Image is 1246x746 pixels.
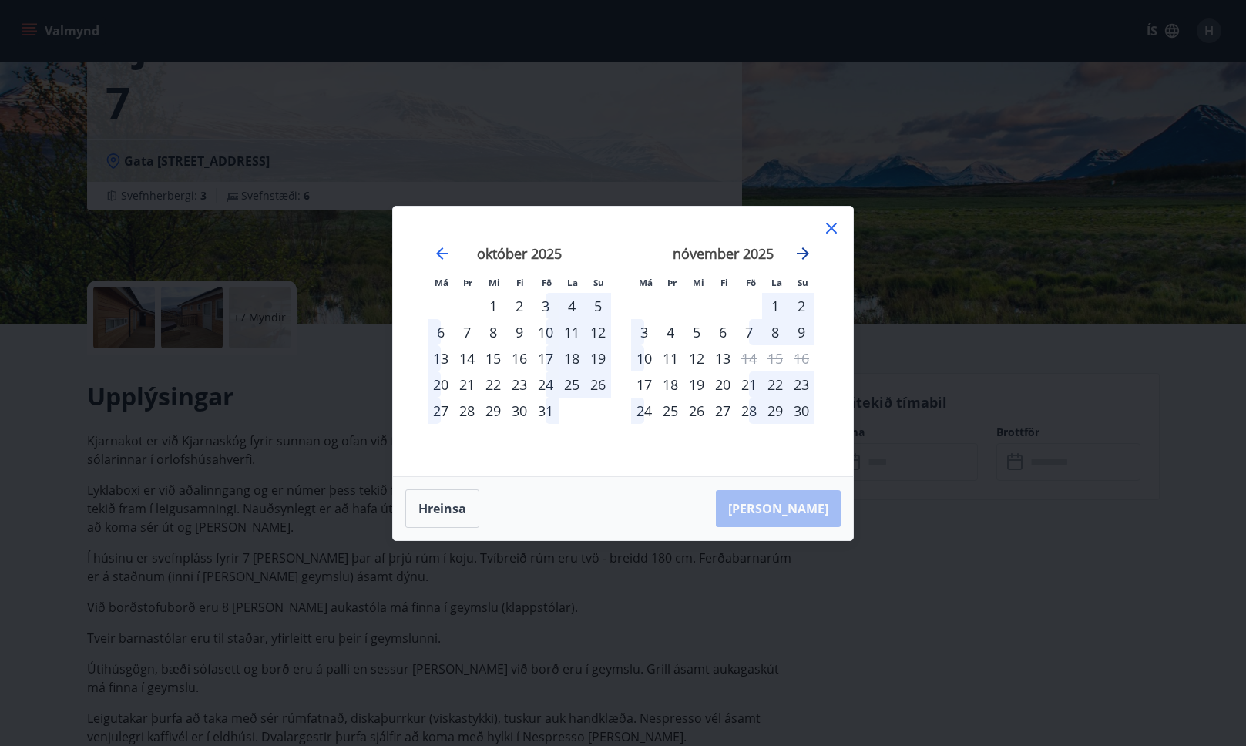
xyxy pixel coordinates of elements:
td: Choose laugardagur, 18. október 2025 as your check-in date. It’s available. [559,345,585,371]
td: Choose sunnudagur, 5. október 2025 as your check-in date. It’s available. [585,293,611,319]
td: Choose fimmtudagur, 2. október 2025 as your check-in date. It’s available. [506,293,532,319]
small: La [771,277,782,288]
td: Not available. laugardagur, 15. nóvember 2025 [762,345,788,371]
div: 15 [480,345,506,371]
div: 9 [788,319,814,345]
div: 24 [532,371,559,398]
td: Choose mánudagur, 3. nóvember 2025 as your check-in date. It’s available. [631,319,657,345]
td: Choose miðvikudagur, 19. nóvember 2025 as your check-in date. It’s available. [683,371,710,398]
td: Choose sunnudagur, 26. október 2025 as your check-in date. It’s available. [585,371,611,398]
small: Má [639,277,653,288]
div: 28 [736,398,762,424]
td: Choose fimmtudagur, 23. október 2025 as your check-in date. It’s available. [506,371,532,398]
div: Aðeins innritun í boði [631,371,657,398]
div: 18 [559,345,585,371]
td: Choose mánudagur, 10. nóvember 2025 as your check-in date. It’s available. [631,345,657,371]
div: 24 [631,398,657,424]
td: Choose miðvikudagur, 12. nóvember 2025 as your check-in date. It’s available. [683,345,710,371]
td: Choose föstudagur, 17. október 2025 as your check-in date. It’s available. [532,345,559,371]
td: Choose sunnudagur, 9. nóvember 2025 as your check-in date. It’s available. [788,319,814,345]
td: Choose mánudagur, 6. október 2025 as your check-in date. It’s available. [428,319,454,345]
div: 10 [532,319,559,345]
div: 2 [788,293,814,319]
div: 17 [532,345,559,371]
div: 20 [428,371,454,398]
td: Choose laugardagur, 8. nóvember 2025 as your check-in date. It’s available. [762,319,788,345]
div: Move forward to switch to the next month. [794,244,812,263]
td: Choose þriðjudagur, 11. nóvember 2025 as your check-in date. It’s available. [657,345,683,371]
div: 30 [506,398,532,424]
td: Choose laugardagur, 11. október 2025 as your check-in date. It’s available. [559,319,585,345]
td: Choose mánudagur, 27. október 2025 as your check-in date. It’s available. [428,398,454,424]
td: Choose þriðjudagur, 21. október 2025 as your check-in date. It’s available. [454,371,480,398]
td: Choose þriðjudagur, 14. október 2025 as your check-in date. It’s available. [454,345,480,371]
td: Choose föstudagur, 31. október 2025 as your check-in date. It’s available. [532,398,559,424]
div: 19 [683,371,710,398]
div: 7 [454,319,480,345]
strong: október 2025 [477,244,562,263]
div: Calendar [411,225,835,458]
div: 12 [683,345,710,371]
td: Choose mánudagur, 24. nóvember 2025 as your check-in date. It’s available. [631,398,657,424]
div: 3 [631,319,657,345]
div: 26 [585,371,611,398]
small: Fi [720,277,728,288]
small: Mi [489,277,500,288]
div: 2 [506,293,532,319]
small: Fi [516,277,524,288]
div: 14 [454,345,480,371]
div: 23 [788,371,814,398]
div: 13 [710,345,736,371]
td: Choose föstudagur, 24. október 2025 as your check-in date. It’s available. [532,371,559,398]
small: Fö [542,277,552,288]
td: Choose föstudagur, 7. nóvember 2025 as your check-in date. It’s available. [736,319,762,345]
td: Choose miðvikudagur, 29. október 2025 as your check-in date. It’s available. [480,398,506,424]
td: Choose þriðjudagur, 18. nóvember 2025 as your check-in date. It’s available. [657,371,683,398]
div: 11 [559,319,585,345]
small: Fö [746,277,756,288]
td: Not available. sunnudagur, 16. nóvember 2025 [788,345,814,371]
td: Choose miðvikudagur, 5. nóvember 2025 as your check-in date. It’s available. [683,319,710,345]
td: Choose föstudagur, 21. nóvember 2025 as your check-in date. It’s available. [736,371,762,398]
div: 21 [454,371,480,398]
div: 3 [532,293,559,319]
div: 7 [736,319,762,345]
div: 12 [585,319,611,345]
td: Choose fimmtudagur, 6. nóvember 2025 as your check-in date. It’s available. [710,319,736,345]
div: 22 [480,371,506,398]
td: Choose sunnudagur, 19. október 2025 as your check-in date. It’s available. [585,345,611,371]
td: Choose fimmtudagur, 9. október 2025 as your check-in date. It’s available. [506,319,532,345]
div: 27 [428,398,454,424]
div: 6 [710,319,736,345]
div: 18 [657,371,683,398]
small: Má [435,277,448,288]
small: Þr [667,277,677,288]
div: 4 [657,319,683,345]
div: 8 [480,319,506,345]
div: 5 [585,293,611,319]
td: Choose sunnudagur, 23. nóvember 2025 as your check-in date. It’s available. [788,371,814,398]
div: 8 [762,319,788,345]
div: 25 [559,371,585,398]
td: Choose miðvikudagur, 1. október 2025 as your check-in date. It’s available. [480,293,506,319]
td: Choose fimmtudagur, 20. nóvember 2025 as your check-in date. It’s available. [710,371,736,398]
td: Choose miðvikudagur, 8. október 2025 as your check-in date. It’s available. [480,319,506,345]
div: 25 [657,398,683,424]
div: 6 [428,319,454,345]
td: Choose miðvikudagur, 26. nóvember 2025 as your check-in date. It’s available. [683,398,710,424]
small: Mi [693,277,704,288]
td: Choose þriðjudagur, 25. nóvember 2025 as your check-in date. It’s available. [657,398,683,424]
div: 19 [585,345,611,371]
td: Choose mánudagur, 17. nóvember 2025 as your check-in date. It’s available. [631,371,657,398]
strong: nóvember 2025 [673,244,774,263]
small: Su [593,277,604,288]
td: Choose miðvikudagur, 15. október 2025 as your check-in date. It’s available. [480,345,506,371]
div: 30 [788,398,814,424]
td: Choose þriðjudagur, 4. nóvember 2025 as your check-in date. It’s available. [657,319,683,345]
td: Choose laugardagur, 4. október 2025 as your check-in date. It’s available. [559,293,585,319]
td: Choose þriðjudagur, 28. október 2025 as your check-in date. It’s available. [454,398,480,424]
div: 11 [657,345,683,371]
td: Not available. föstudagur, 14. nóvember 2025 [736,345,762,371]
td: Choose laugardagur, 25. október 2025 as your check-in date. It’s available. [559,371,585,398]
div: 27 [710,398,736,424]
